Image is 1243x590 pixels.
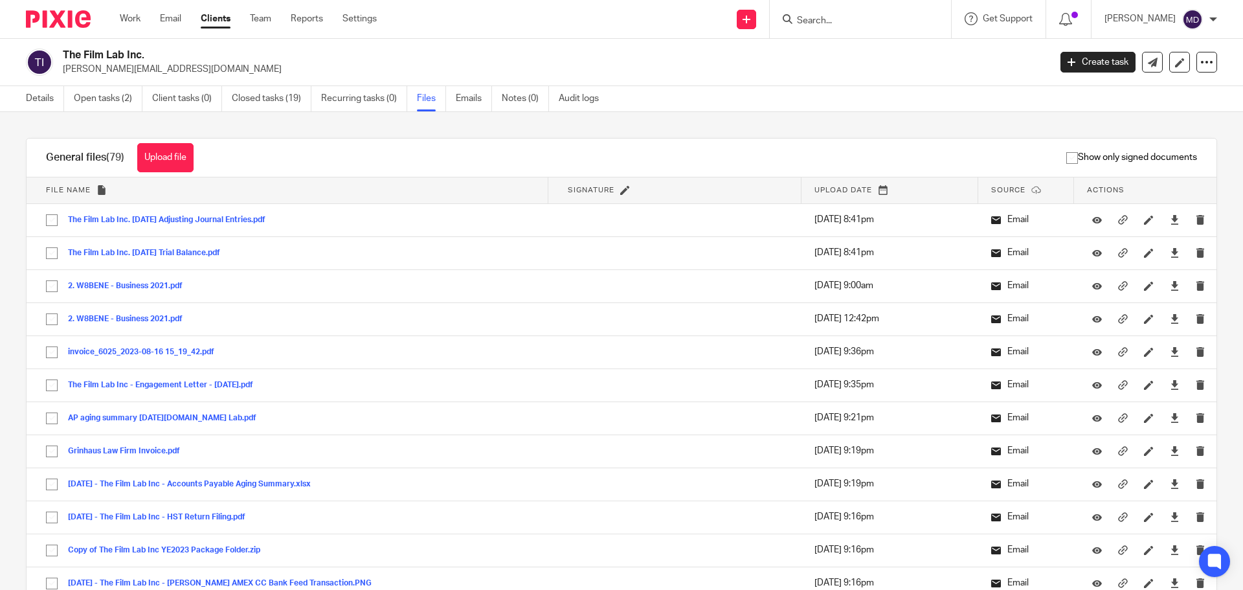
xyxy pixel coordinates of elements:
[321,86,407,111] a: Recurring tasks (0)
[991,411,1061,424] p: Email
[1060,52,1136,73] a: Create task
[991,246,1061,259] p: Email
[814,411,965,424] p: [DATE] 9:21pm
[68,513,255,522] button: [DATE] - The Film Lab Inc - HST Return Filing.pdf
[1170,378,1180,391] a: Download
[1170,444,1180,457] a: Download
[152,86,222,111] a: Client tasks (0)
[814,378,965,391] p: [DATE] 9:35pm
[68,315,192,324] button: 2. W8BENE - Business 2021.pdf
[991,444,1061,457] p: Email
[68,579,381,588] button: [DATE] - The Film Lab Inc - [PERSON_NAME] AMEX CC Bank Feed Transaction.PNG
[26,10,91,28] img: Pixie
[39,208,64,233] input: Select
[991,279,1061,292] p: Email
[1104,12,1176,25] p: [PERSON_NAME]
[201,12,230,25] a: Clients
[814,510,965,523] p: [DATE] 9:16pm
[568,187,614,194] span: Signature
[39,373,64,398] input: Select
[106,152,124,163] span: (79)
[160,12,181,25] a: Email
[68,480,320,489] button: [DATE] - The Film Lab Inc - Accounts Payable Aging Summary.xlsx
[250,12,271,25] a: Team
[342,12,377,25] a: Settings
[456,86,492,111] a: Emails
[68,282,192,291] button: 2. W8BENE - Business 2021.pdf
[814,477,965,490] p: [DATE] 9:19pm
[559,86,609,111] a: Audit logs
[814,246,965,259] p: [DATE] 8:41pm
[120,12,140,25] a: Work
[63,49,845,62] h2: The Film Lab Inc.
[68,216,275,225] button: The Film Lab Inc. [DATE] Adjusting Journal Entries.pdf
[26,86,64,111] a: Details
[814,576,965,589] p: [DATE] 9:16pm
[1170,477,1180,490] a: Download
[68,447,190,456] button: Grinhaus Law Firm Invoice.pdf
[39,340,64,365] input: Select
[39,274,64,299] input: Select
[46,187,91,194] span: File name
[39,406,64,431] input: Select
[991,477,1061,490] p: Email
[1087,187,1125,194] span: Actions
[814,279,965,292] p: [DATE] 9:00am
[1170,312,1180,325] a: Download
[39,307,64,332] input: Select
[814,345,965,358] p: [DATE] 9:36pm
[46,151,124,165] h1: General files
[68,546,270,555] button: Copy of The Film Lab Inc YE2023 Package Folder.zip
[983,14,1033,23] span: Get Support
[1170,576,1180,589] a: Download
[291,12,323,25] a: Reports
[814,213,965,226] p: [DATE] 8:41pm
[39,538,64,563] input: Select
[417,86,446,111] a: Files
[1182,9,1203,30] img: svg%3E
[814,543,965,556] p: [DATE] 9:16pm
[1170,279,1180,292] a: Download
[991,312,1061,325] p: Email
[991,576,1061,589] p: Email
[1170,213,1180,226] a: Download
[991,543,1061,556] p: Email
[991,510,1061,523] p: Email
[68,381,263,390] button: The Film Lab Inc - Engagement Letter - [DATE].pdf
[814,187,872,194] span: Upload date
[796,16,912,27] input: Search
[68,414,266,423] button: AP aging summary [DATE][DOMAIN_NAME] Lab.pdf
[502,86,549,111] a: Notes (0)
[26,49,53,76] img: svg%3E
[991,187,1025,194] span: Source
[991,378,1061,391] p: Email
[39,505,64,530] input: Select
[68,249,230,258] button: The Film Lab Inc. [DATE] Trial Balance.pdf
[137,143,194,172] button: Upload file
[68,348,224,357] button: invoice_6025_2023-08-16 15_19_42.pdf
[1170,411,1180,424] a: Download
[39,241,64,266] input: Select
[1170,345,1180,358] a: Download
[991,345,1061,358] p: Email
[1170,246,1180,259] a: Download
[814,444,965,457] p: [DATE] 9:19pm
[1170,510,1180,523] a: Download
[814,312,965,325] p: [DATE] 12:42pm
[232,86,311,111] a: Closed tasks (19)
[1170,543,1180,556] a: Download
[991,213,1061,226] p: Email
[39,439,64,464] input: Select
[1066,151,1197,164] span: Show only signed documents
[39,472,64,497] input: Select
[63,63,1041,76] p: [PERSON_NAME][EMAIL_ADDRESS][DOMAIN_NAME]
[74,86,142,111] a: Open tasks (2)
